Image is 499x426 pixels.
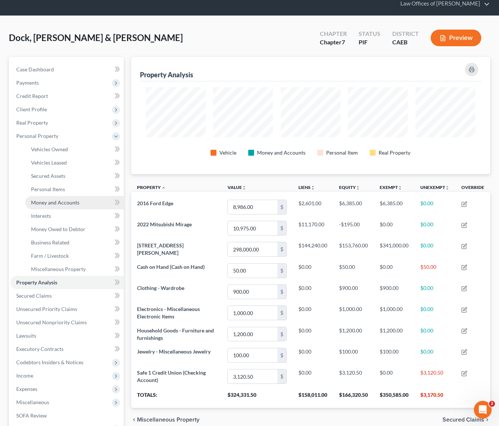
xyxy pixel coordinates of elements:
th: Totals: [131,387,222,408]
td: $0.00 [414,324,455,345]
input: 0.00 [228,327,277,341]
a: Miscellaneous Property [25,263,124,276]
a: Property Analysis [10,276,124,289]
div: $ [277,369,286,383]
td: $1,200.00 [333,324,374,345]
th: $166,320.50 [333,387,374,408]
span: 2016 Ford Edge [137,200,173,206]
td: $153,760.00 [333,239,374,260]
a: Unsecured Nonpriority Claims [10,316,124,329]
th: $158,011.00 [293,387,333,408]
span: Personal Items [31,186,65,192]
a: Property expand_less [137,185,166,190]
span: Miscellaneous Property [137,417,199,423]
a: Business Related [25,236,124,249]
a: Secured Claims [10,289,124,302]
a: Equityunfold_more [339,185,360,190]
div: $ [277,242,286,256]
a: Unsecured Priority Claims [10,302,124,316]
span: Property Analysis [16,279,57,285]
th: Override [455,180,490,197]
div: Chapter [320,38,347,47]
td: $0.00 [414,345,455,366]
td: $50.00 [333,260,374,281]
input: 0.00 [228,221,277,235]
span: Credit Report [16,93,48,99]
span: SOFA Review [16,412,47,419]
div: Real Property [379,149,410,156]
a: Credit Report [10,89,124,103]
span: Money Owed to Debtor [31,226,85,232]
span: Vehicles Leased [31,159,67,166]
td: $0.00 [374,218,414,239]
span: Household Goods - Furniture and furnishings [137,327,214,341]
span: Miscellaneous Property [31,266,86,272]
div: Money and Accounts [257,149,305,156]
th: $3,170.50 [414,387,455,408]
span: 7 [342,38,345,45]
div: CAEB [392,38,419,47]
td: $6,385.00 [333,196,374,217]
span: Codebtors Insiders & Notices [16,359,83,365]
td: $0.00 [414,239,455,260]
td: $900.00 [333,281,374,302]
div: $ [277,264,286,278]
input: 0.00 [228,348,277,362]
td: $11,170.00 [293,218,333,239]
span: Miscellaneous [16,399,49,405]
span: Unsecured Priority Claims [16,306,77,312]
td: $1,000.00 [374,302,414,324]
td: $0.00 [414,196,455,217]
input: 0.00 [228,242,277,256]
a: Money Owed to Debtor [25,223,124,236]
i: chevron_right [484,417,490,423]
td: $144,240.00 [293,239,333,260]
div: $ [277,221,286,235]
td: $0.00 [414,281,455,302]
a: Secured Assets [25,169,124,183]
div: $ [277,285,286,299]
div: $ [277,327,286,341]
div: Chapter [320,30,347,38]
span: Electronics - Miscellaneous Electronic Items [137,306,200,319]
a: Personal Items [25,183,124,196]
i: unfold_more [398,186,402,190]
input: 0.00 [228,369,277,383]
span: Secured Assets [31,173,65,179]
iframe: Intercom live chat [474,401,492,419]
td: $50.00 [414,260,455,281]
td: $100.00 [333,345,374,366]
div: PIF [359,38,380,47]
span: 2 [489,401,495,407]
td: $0.00 [374,366,414,387]
td: $0.00 [293,345,333,366]
button: chevron_left Miscellaneous Property [131,417,199,423]
span: 2022 Mitsubishi Mirage [137,221,192,227]
td: $0.00 [293,302,333,324]
a: SOFA Review [10,409,124,422]
td: $0.00 [293,260,333,281]
a: Valueunfold_more [228,185,246,190]
span: Real Property [16,119,48,126]
span: Interests [31,213,51,219]
td: -$195.00 [333,218,374,239]
span: Client Profile [16,106,47,112]
span: Payments [16,80,39,86]
td: $1,000.00 [333,302,374,324]
span: Cash on Hand (Cash on Hand) [137,264,205,270]
div: Personal Item [326,149,358,156]
a: Lawsuits [10,329,124,342]
div: Status [359,30,380,38]
button: Preview [431,30,481,46]
span: Business Related [31,239,69,246]
span: Unsecured Nonpriority Claims [16,319,87,325]
th: $350,585.00 [374,387,414,408]
div: District [392,30,419,38]
td: $0.00 [293,281,333,302]
span: Safe 1 Credit Union (Checking Account) [137,369,206,383]
span: Expenses [16,386,37,392]
span: [STREET_ADDRESS][PERSON_NAME] [137,242,184,256]
a: Case Dashboard [10,63,124,76]
div: Property Analysis [140,70,193,79]
input: 0.00 [228,264,277,278]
